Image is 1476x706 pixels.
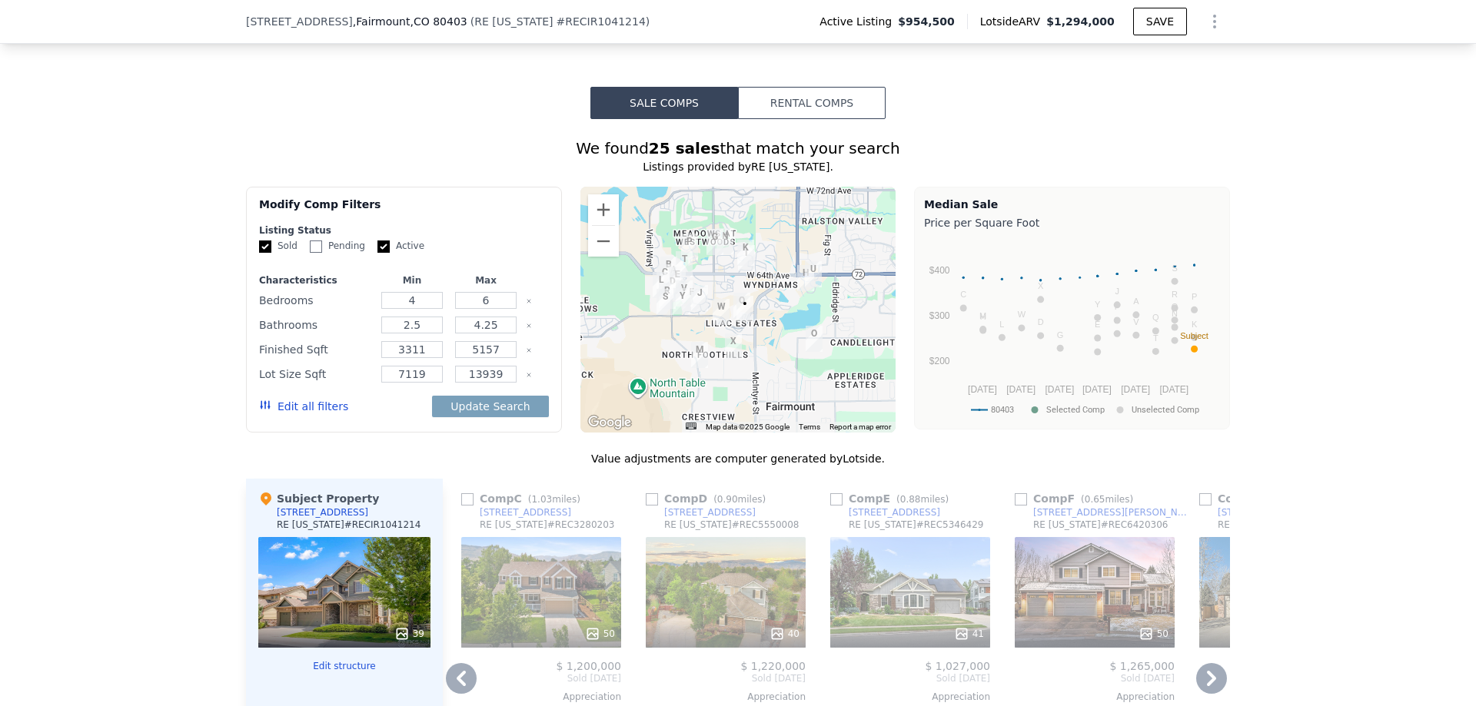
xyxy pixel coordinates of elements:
[954,626,984,641] div: 41
[556,660,621,672] span: $ 1,200,000
[584,413,635,433] img: Google
[1015,506,1193,519] a: [STREET_ADDRESS][PERSON_NAME]
[461,491,587,506] div: Comp C
[246,451,1230,466] div: Value adjustments are computer generated by Lotside .
[657,289,673,315] div: 6032 Umber St
[353,14,467,29] span: , Fairmount
[999,320,1004,329] text: L
[377,240,424,253] label: Active
[646,672,806,684] span: Sold [DATE]
[1038,317,1044,326] text: D
[849,519,984,531] div: RE [US_STATE] # REC5346429
[890,494,955,505] span: ( miles)
[1172,290,1178,299] text: R
[960,290,966,299] text: C
[1038,281,1044,290] text: X
[686,423,696,429] button: Keyboard shortcuts
[924,197,1220,212] div: Median Sale
[1095,320,1100,329] text: E
[1082,384,1112,395] text: [DATE]
[706,423,790,431] span: Map data ©2025 Google
[980,14,1046,29] span: Lotside ARV
[968,384,997,395] text: [DATE]
[259,274,372,287] div: Characteristics
[1153,333,1159,343] text: T
[900,494,921,505] span: 0.88
[1139,626,1168,641] div: 50
[646,506,756,519] a: [STREET_ADDRESS]
[669,267,686,293] div: 17085 W 62nd Cir
[259,290,372,311] div: Bedrooms
[1133,8,1187,35] button: SAVE
[646,691,806,703] div: Appreciation
[461,506,571,519] a: [STREET_ADDRESS]
[681,234,698,260] div: 16862 W 65th Cir
[258,491,379,506] div: Subject Property
[1199,491,1325,506] div: Comp G
[246,138,1230,159] div: We found that match your search
[1172,264,1177,273] text: S
[1015,491,1139,506] div: Comp F
[1096,333,1099,343] text: I
[259,197,549,224] div: Modify Comp Filters
[1115,287,1119,296] text: J
[830,672,990,684] span: Sold [DATE]
[470,14,650,29] div: ( )
[980,312,986,321] text: H
[1033,506,1193,519] div: [STREET_ADDRESS][PERSON_NAME]
[1172,309,1178,318] text: N
[659,283,676,309] div: 17294 W 60th Ct
[461,672,621,684] span: Sold [DATE]
[706,229,723,255] div: 6579 Poppy St
[526,323,532,329] button: Clear
[246,159,1230,174] div: Listings provided by RE [US_STATE] .
[664,506,756,519] div: [STREET_ADDRESS]
[1192,292,1197,301] text: P
[929,310,950,321] text: $300
[664,519,799,531] div: RE [US_STATE] # REC5550008
[259,363,372,385] div: Lot Size Sqft
[1218,519,1353,531] div: RE [US_STATE] # REC6563733
[717,494,738,505] span: 0.90
[736,296,753,322] div: 6004 Nile Cir
[590,87,738,119] button: Sale Comps
[1115,316,1120,325] text: B
[1133,317,1139,326] text: V
[259,240,271,253] input: Sold
[924,212,1220,234] div: Price per Square Foot
[829,423,891,431] a: Report a map error
[1045,384,1074,395] text: [DATE]
[1015,672,1175,684] span: Sold [DATE]
[461,691,621,703] div: Appreciation
[410,15,467,28] span: , CO 80403
[738,87,886,119] button: Rental Comps
[259,339,372,360] div: Finished Sqft
[394,626,424,641] div: 39
[584,413,635,433] a: Open this area in Google Maps (opens a new window)
[531,494,552,505] span: 1.03
[898,14,955,29] span: $954,500
[1172,302,1178,311] text: O
[1172,323,1178,332] text: U
[929,356,950,366] text: $200
[1115,302,1120,311] text: F
[673,288,690,314] div: 16921 W 60th Dr
[740,660,806,672] span: $ 1,220,000
[924,234,1220,426] svg: A chart.
[259,240,298,253] label: Sold
[725,333,742,360] div: 5608 Orion Cir
[676,251,693,277] div: 16929 W 63rd Ln
[1199,506,1309,519] a: [STREET_ADDRESS]
[1006,384,1036,395] text: [DATE]
[830,506,940,519] a: [STREET_ADDRESS]
[474,15,553,28] span: RE [US_STATE]
[432,396,548,417] button: Update Search
[259,314,372,336] div: Bathrooms
[738,245,755,271] div: 15771 W 64th Pl
[691,342,708,368] div: 5557 Rogers Ct
[1199,6,1230,37] button: Show Options
[1046,405,1105,415] text: Selected Comp
[258,660,430,672] button: Edit structure
[526,347,532,353] button: Clear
